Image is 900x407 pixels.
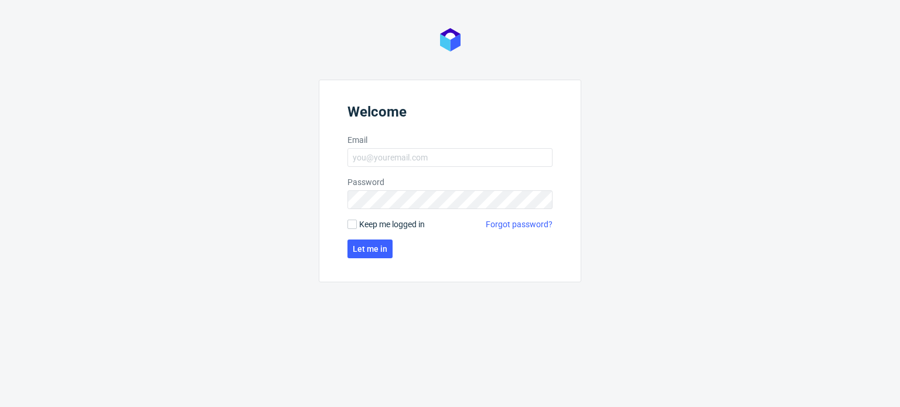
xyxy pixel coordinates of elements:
[347,134,553,146] label: Email
[486,218,553,230] a: Forgot password?
[347,104,553,125] header: Welcome
[347,176,553,188] label: Password
[359,218,425,230] span: Keep me logged in
[347,240,393,258] button: Let me in
[347,148,553,167] input: you@youremail.com
[353,245,387,253] span: Let me in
